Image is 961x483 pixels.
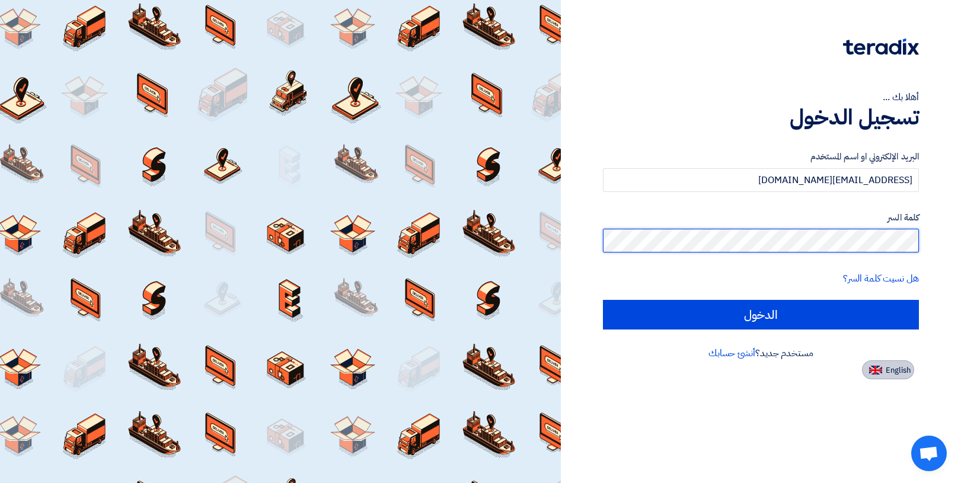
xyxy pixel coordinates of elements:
[869,366,882,375] img: en-US.png
[603,150,919,164] label: البريد الإلكتروني او اسم المستخدم
[886,366,911,375] span: English
[603,90,919,104] div: أهلا بك ...
[603,300,919,330] input: الدخول
[603,211,919,225] label: كلمة السر
[708,346,755,360] a: أنشئ حسابك
[603,168,919,192] input: أدخل بريد العمل الإلكتروني او اسم المستخدم الخاص بك ...
[603,346,919,360] div: مستخدم جديد؟
[862,360,914,379] button: English
[843,39,919,55] img: Teradix logo
[843,271,919,286] a: هل نسيت كلمة السر؟
[911,436,947,471] a: Open chat
[603,104,919,130] h1: تسجيل الدخول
